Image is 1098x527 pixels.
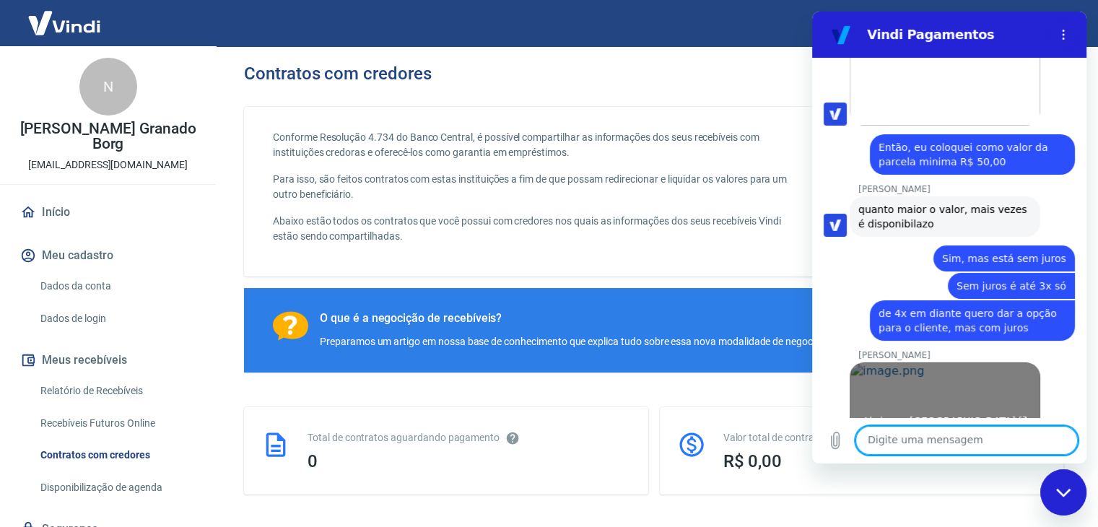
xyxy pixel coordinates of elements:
p: [EMAIL_ADDRESS][DOMAIN_NAME] [28,157,188,173]
a: Início [17,196,199,228]
a: Relatório de Recebíveis [35,376,199,406]
span: Abrir em [GEOGRAPHIC_DATA] [51,404,216,415]
a: Contratos com credores [35,440,199,470]
div: Preparamos um artigo em nossa base de conhecimento que explica tudo sobre essa nova modalidade de... [320,334,916,349]
button: Meu cadastro [17,240,199,271]
button: Sair [1029,10,1081,37]
div: Total de contratos aguardando pagamento [308,430,631,445]
a: Recebíveis Futuros Online [35,409,199,438]
a: Dados de login [35,304,199,334]
div: Valor total de contratos aguardando pagamento [723,430,1047,445]
h3: Contratos com credores [244,64,432,84]
iframe: Botão para abrir a janela de mensagens, conversa em andamento [1040,469,1086,515]
iframe: Janela de mensagens [812,12,1086,463]
button: Meus recebíveis [17,344,199,376]
p: [PERSON_NAME] Granado Borg [12,121,204,152]
div: 0 [308,451,631,471]
a: Dados da conta [35,271,199,301]
p: Para isso, são feitos contratos com estas instituições a fim de que possam redirecionar e liquida... [273,172,806,202]
div: N [79,58,137,116]
svg: Esses contratos não se referem à Vindi, mas sim a outras instituições. [505,431,520,445]
span: R$ 0,00 [723,451,783,471]
img: Vindi [17,1,111,45]
img: Ícone com um ponto de interrogação. [273,311,308,341]
p: Conforme Resolução 4.734 do Banco Central, é possível compartilhar as informações dos seus recebí... [273,130,806,160]
button: Carregar arquivo [9,414,38,443]
a: Disponibilização de agenda [35,473,199,502]
div: O que é a negocição de recebíveis? [320,311,916,326]
a: Imagem compartilhada. Se necessário, peça mais contexto ao seu agente. A abertura é feita em uma ... [38,351,228,456]
p: Abaixo estão todos os contratos que você possui com credores nos quais as informações dos seus re... [273,214,806,244]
